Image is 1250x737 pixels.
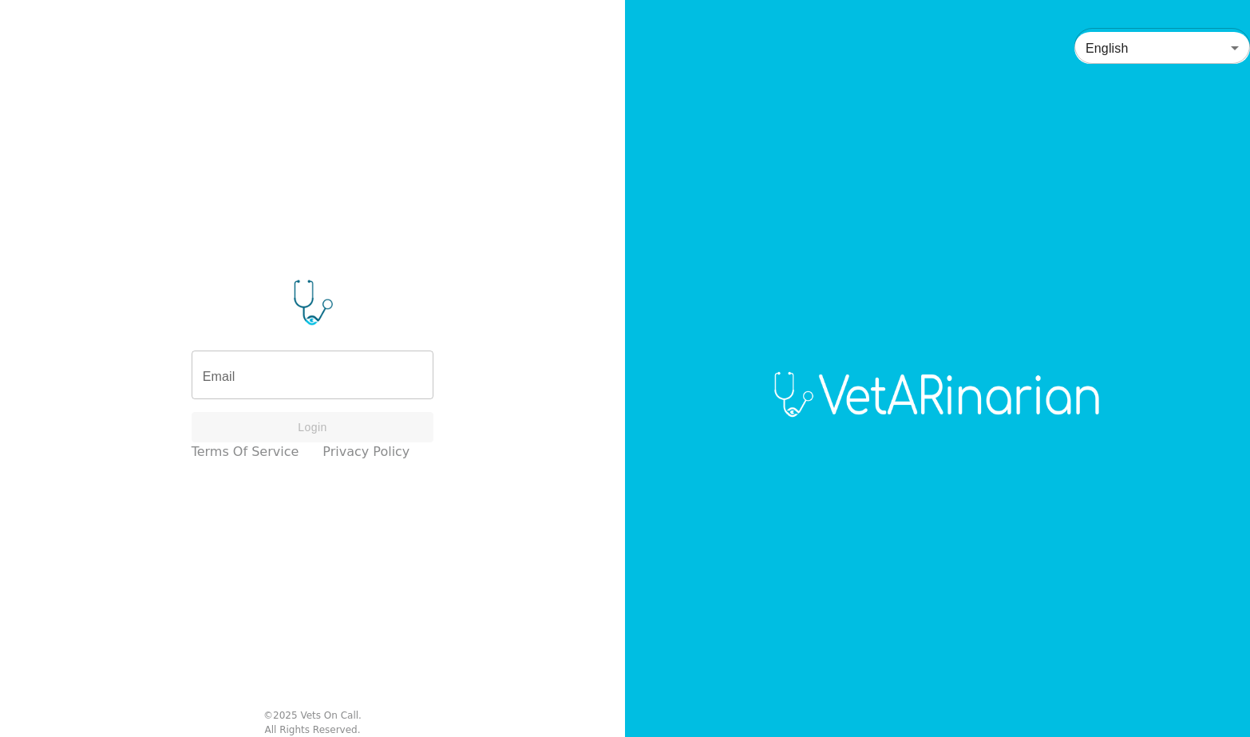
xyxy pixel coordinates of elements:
[264,723,360,737] div: All Rights Reserved.
[263,708,362,723] div: © 2025 Vets On Call.
[763,370,1111,418] img: Logo
[192,442,299,462] a: Terms of Service
[322,442,409,462] a: Privacy Policy
[1074,26,1250,70] div: English
[192,279,434,327] img: Logo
